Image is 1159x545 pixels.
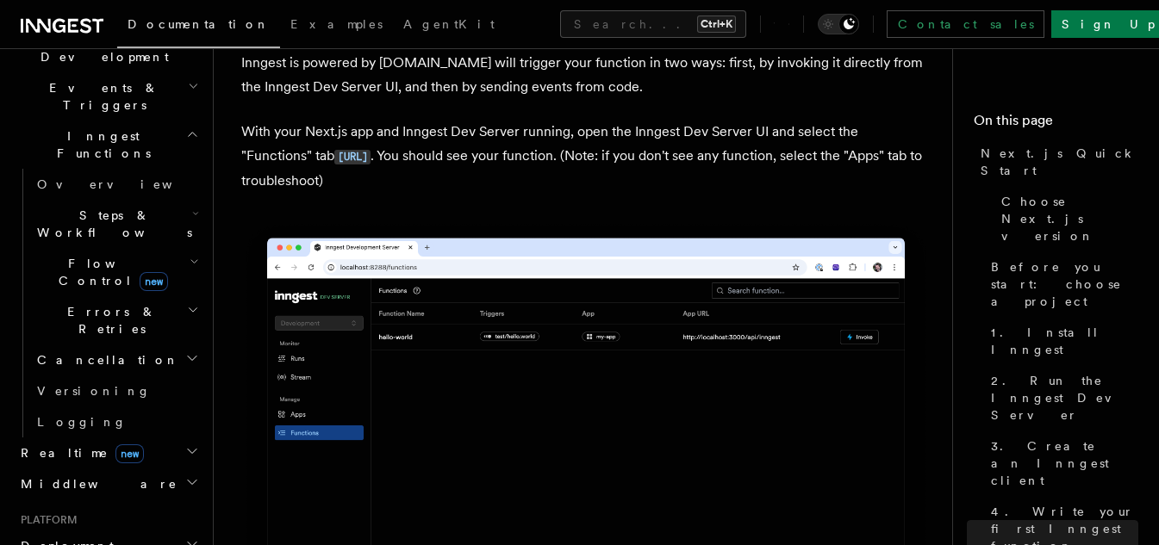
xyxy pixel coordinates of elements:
span: Before you start: choose a project [991,258,1138,310]
span: Middleware [14,475,178,492]
span: AgentKit [403,17,495,31]
button: Events & Triggers [14,72,203,121]
p: With your Next.js app and Inngest Dev Server running, open the Inngest Dev Server UI and select t... [241,120,931,193]
a: Before you start: choose a project [984,251,1138,317]
span: Logging [37,415,127,429]
span: 1. Install Inngest [991,324,1138,358]
a: 2. Run the Inngest Dev Server [984,365,1138,430]
span: Examples [290,17,383,31]
span: Events & Triggers [14,79,188,114]
button: Flow Controlnew [30,248,203,296]
button: Cancellation [30,344,203,375]
button: Middleware [14,468,203,499]
button: Inngest Functions [14,121,203,169]
a: Logging [30,406,203,437]
div: Inngest Functions [14,169,203,437]
button: Local Development [14,24,203,72]
span: Local Development [14,31,188,65]
a: Overview [30,169,203,200]
span: 2. Run the Inngest Dev Server [991,372,1138,424]
span: new [140,272,168,291]
button: Realtimenew [14,437,203,468]
button: Steps & Workflows [30,200,203,248]
a: Versioning [30,375,203,406]
span: Cancellation [30,351,179,368]
a: AgentKit [393,5,505,46]
a: Contact sales [887,10,1044,38]
span: Inngest Functions [14,127,186,162]
span: Choose Next.js version [1001,193,1138,245]
span: Platform [14,513,78,527]
button: Toggle dark mode [818,14,859,34]
button: Search...Ctrl+K [560,10,746,38]
code: [URL] [334,150,371,164]
span: Errors & Retries [30,303,187,338]
a: 1. Install Inngest [984,317,1138,365]
a: Choose Next.js version [994,186,1138,251]
span: Documentation [128,17,270,31]
a: 3. Create an Inngest client [984,430,1138,496]
span: Versioning [37,384,151,398]
a: Examples [280,5,393,46]
h4: On this page [974,110,1138,138]
a: [URL] [334,147,371,164]
span: Realtime [14,444,144,461]
a: Documentation [117,5,280,48]
button: Errors & Retries [30,296,203,344]
span: 3. Create an Inngest client [991,437,1138,489]
p: Inngest is powered by [DOMAIN_NAME] will trigger your function in two ways: first, by invoking it... [241,51,931,99]
a: Next.js Quick Start [974,138,1138,186]
span: new [115,444,144,463]
span: Flow Control [30,255,190,289]
span: Overview [37,177,215,191]
kbd: Ctrl+K [697,15,736,33]
span: Steps & Workflows [30,207,192,241]
span: Next.js Quick Start [981,145,1138,179]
